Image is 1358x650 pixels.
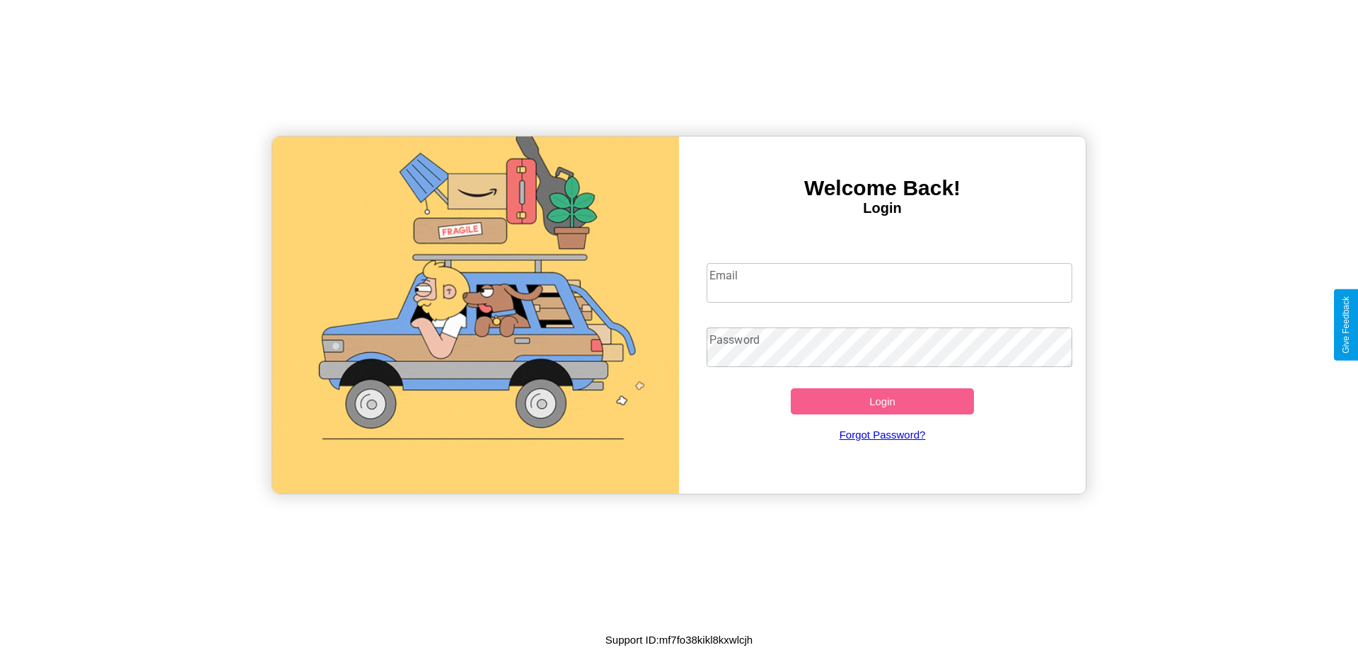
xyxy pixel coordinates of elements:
[679,200,1086,216] h4: Login
[791,388,974,414] button: Login
[1341,296,1351,354] div: Give Feedback
[700,414,1066,455] a: Forgot Password?
[272,137,679,494] img: gif
[679,176,1086,200] h3: Welcome Back!
[605,630,753,649] p: Support ID: mf7fo38kikl8kxwlcjh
